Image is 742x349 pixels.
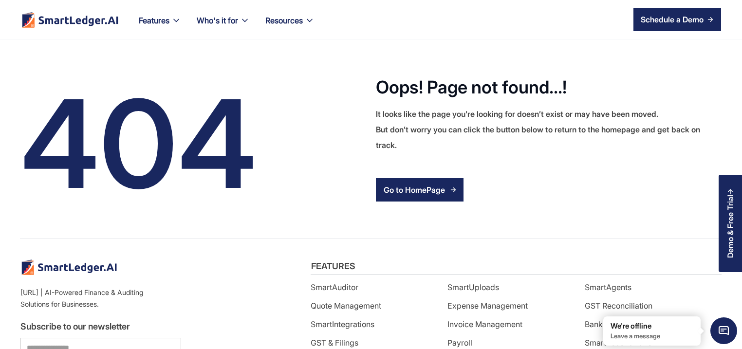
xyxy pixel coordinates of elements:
[311,316,374,332] a: SmartIntegrations
[641,14,704,25] div: Schedule a Demo
[383,184,450,196] div: Go to HomePage
[585,279,631,295] a: SmartAgents
[20,320,272,333] div: Subscribe to our newsletter
[611,332,693,340] p: Leave a message
[21,12,119,28] img: footer logo
[447,298,528,313] a: Expense Management
[585,316,670,332] a: Bank Statement Parsers
[21,12,119,28] a: home
[311,258,355,274] div: Features
[189,14,258,39] div: Who's it for
[258,14,322,39] div: Resources
[197,14,238,27] div: Who's it for
[20,68,366,219] div: 404
[611,321,693,331] div: We're offline
[311,279,358,295] a: SmartAuditor
[376,76,722,98] h1: Oops! Page not found...!
[707,17,713,22] img: arrow right icon
[726,195,735,258] div: Demo & Free Trial
[450,187,456,193] img: arrow right icon
[265,14,303,27] div: Resources
[447,316,522,332] a: Invoice Management
[585,298,652,313] a: GST Reconciliation
[376,106,722,153] p: It looks like the page you're looking for doesn’t exist or may have been moved. But don’t worry y...
[447,279,499,295] a: SmartUploads
[633,8,721,31] a: Schedule a Demo
[376,178,464,202] a: Go to HomePage
[20,287,167,310] div: [URL] | AI-Powered Finance & Auditing Solutions for Businesses.
[139,14,169,27] div: Features
[131,14,189,39] div: Features
[710,317,737,344] span: Chat Widget
[311,298,381,313] a: Quote Management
